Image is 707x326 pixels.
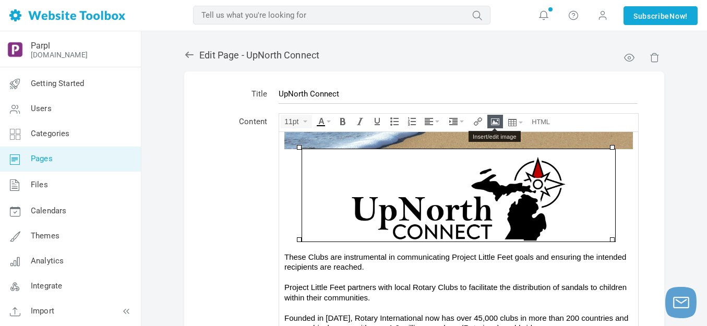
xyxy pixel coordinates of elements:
[314,115,333,128] div: Text color
[193,6,490,25] input: Tell us what you're looking for
[31,154,53,163] span: Pages
[369,115,385,128] div: Underline
[469,131,521,142] div: Insert/edit image
[31,51,88,59] a: [DOMAIN_NAME]
[184,50,664,61] h2: Edit Page - UpNorth Connect
[31,104,52,113] span: Users
[505,115,526,130] div: Table
[446,115,469,128] div: Indent
[421,115,444,128] div: Align
[281,115,312,128] div: Font Sizes
[31,41,50,51] a: Parpl
[669,10,688,22] span: Now!
[487,115,503,128] div: Insert/edit image
[31,206,66,215] span: Calendars
[470,115,486,128] div: Insert/edit link
[31,256,64,265] span: Analytics
[665,287,697,318] button: Launch chat
[205,82,273,110] td: Title
[387,115,402,128] div: Bullet list
[31,129,70,138] span: Categories
[31,180,48,189] span: Files
[7,41,23,58] img: output-onlinepngtools%20-%202025-05-26T183955.010.png
[31,306,54,316] span: Import
[404,115,420,128] div: Numbered list
[352,115,368,128] div: Italic
[335,115,351,128] div: Bold
[31,231,59,240] span: Themes
[31,79,84,88] span: Getting Started
[284,117,301,126] span: 11pt
[31,281,62,291] span: Integrate
[624,6,698,25] a: SubscribeNow!
[528,115,554,128] div: Source code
